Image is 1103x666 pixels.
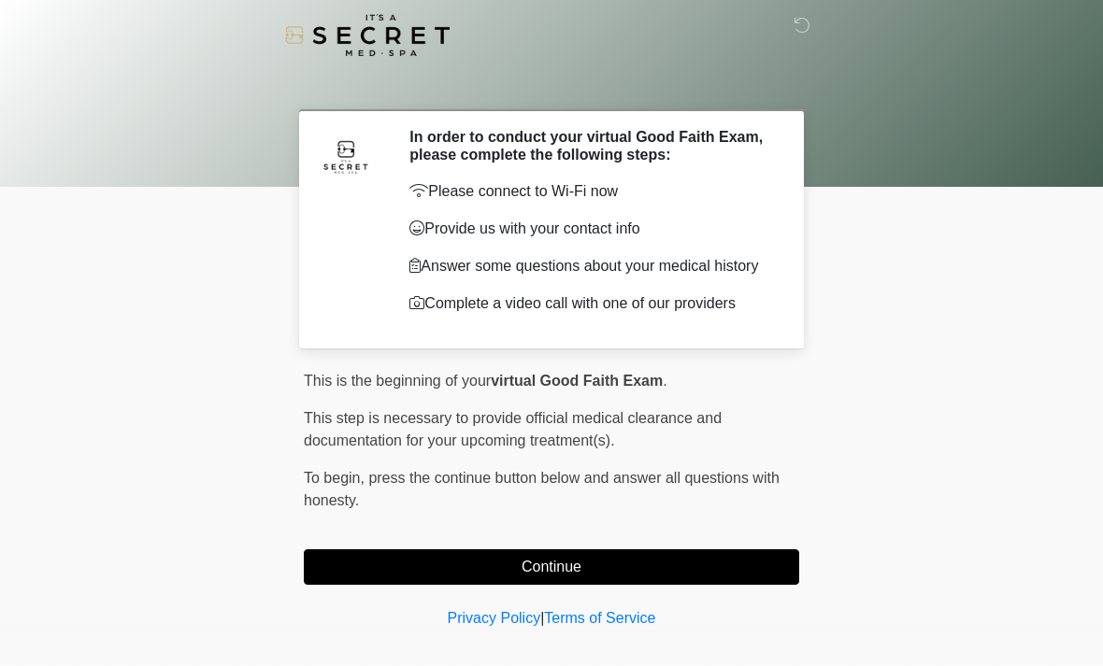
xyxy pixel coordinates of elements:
button: Continue [304,549,799,585]
img: Agent Avatar [318,128,374,184]
span: press the continue button below and answer all questions with honesty. [304,470,780,508]
a: Privacy Policy [448,610,541,626]
p: Answer some questions about your medical history [409,255,771,277]
span: . [663,373,666,389]
h2: In order to conduct your virtual Good Faith Exam, please complete the following steps: [409,128,771,163]
p: Provide us with your contact info [409,218,771,240]
h1: ‎ ‎ [290,67,813,102]
span: To begin, [304,470,368,486]
p: Please connect to Wi-Fi now [409,180,771,203]
strong: virtual Good Faith Exam [491,373,663,389]
span: This is the beginning of your [304,373,491,389]
a: Terms of Service [544,610,655,626]
p: Complete a video call with one of our providers [409,292,771,315]
img: It's A Secret Med Spa Logo [285,14,450,56]
a: | [540,610,544,626]
span: This step is necessary to provide official medical clearance and documentation for your upcoming ... [304,410,722,448]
